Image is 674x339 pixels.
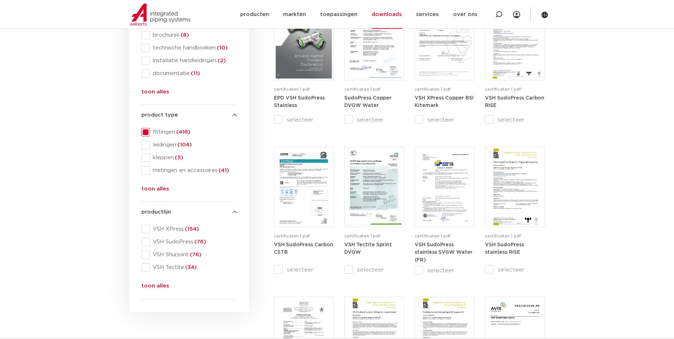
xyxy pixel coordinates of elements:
span: kleppen [150,154,237,161]
label: selecteer [485,115,545,124]
span: technische handboeken [150,44,237,52]
div: documentatie(11) [141,69,237,78]
span: (11) [190,71,200,76]
span: certificaten | pdf [415,87,451,91]
a: VSH SudoPress Carbon CSTB [274,242,333,255]
span: certificaten | pdf [415,234,451,238]
div: brochures(8) [141,31,237,39]
span: VSH XPress [150,226,237,233]
img: XPress_Koper_BSI_KM789225-1-pdf.jpg [416,2,473,79]
img: EPD-VSH-SudoPress-Stainless-1-pdf.jpg [276,2,332,79]
span: (41) [217,168,229,173]
strong: SudoPress Copper DVGW Water [344,96,392,108]
span: certificaten | pdf [344,234,380,238]
label: selecteer [485,265,545,274]
span: certificaten | pdf [274,87,310,91]
label: selecteer [415,115,474,124]
h4: product type [141,111,237,119]
img: RISE_SC2191-12_SudoPress_stainless_steel_system_15-54mm_SE_02-07-2023-1-pdf.jpg [487,149,543,225]
a: SudoPress Copper DVGW Water [344,95,392,108]
span: (2) [216,58,226,63]
div: leidingen(104) [141,141,237,149]
div: fittingen(416) [141,128,237,136]
img: VSH_SudoPress_RVS_SVGW_Water_15-108mm_FR-1-pdf.jpg [416,149,473,225]
label: selecteer [415,266,474,275]
span: (8) [179,32,189,38]
div: metingen en accessoires(41) [141,166,237,175]
span: (76) [193,239,206,244]
span: (104) [176,142,192,147]
a: VSH SudoPress stainless RISE [485,242,524,255]
label: selecteer [344,265,404,274]
button: toon alles [141,88,169,99]
span: certificaten | pdf [485,87,521,91]
img: SudoPress_Koper_DVGW_Water_20210220-1-pdf.jpg [346,2,402,79]
span: VSH Shurjoint [150,251,237,258]
span: documentatie [150,70,237,77]
label: selecteer [344,115,404,124]
div: VSH Shurjoint(76) [141,251,237,259]
span: installatie handleidingen [150,57,237,64]
span: VSH Tectite [150,264,237,271]
span: (76) [189,252,201,257]
span: certificaten | pdf [274,234,310,238]
a: VSH XPress Copper BSI Kitemark [415,95,474,108]
span: (10) [216,45,228,50]
a: VSH Tectite Sprint DVGW [344,242,392,255]
div: VSH SudoPress(76) [141,238,237,246]
span: (154) [184,226,199,232]
strong: VSH XPress Copper BSI Kitemark [415,96,474,108]
button: toon alles [141,185,169,196]
div: installatie handleidingen(2) [141,56,237,65]
span: brochures [150,32,237,39]
a: EPD VSH SudoPress Stainless [274,95,325,108]
div: kleppen(5) [141,154,237,162]
img: VSH_SudoPress_Carbon_RISE_12-54mm-1-pdf.jpg [487,2,543,79]
a: VSH SudoPress Carbon RISE [485,95,544,108]
div: technische handboeken(10) [141,44,237,52]
strong: EPD VSH SudoPress Stainless [274,96,325,108]
span: certificaten | pdf [485,234,521,238]
span: fittingen [150,129,237,136]
span: (5) [174,155,183,160]
div: VSH Tectite(34) [141,263,237,272]
a: VSH SudoPress stainless SVGW Water (FR) [415,242,473,263]
label: selecteer [274,115,334,124]
img: DVGW_DW_8511BU0144_Tectite_Sprint-1-pdf.jpg [346,149,402,225]
img: CSTB-Certificat-QB-08-AALBERTS-VSH-SUDOPRESS-CARBON-AL-HILVERSUM-pdf.jpg [276,149,332,225]
strong: VSH SudoPress Carbon RISE [485,96,544,108]
h4: productlijn [141,208,237,216]
button: toon alles [141,282,169,293]
label: selecteer [274,265,334,274]
span: (416) [175,129,190,135]
span: VSH SudoPress [150,238,237,246]
div: VSH XPress(154) [141,225,237,233]
span: metingen en accessoires [150,167,237,174]
span: (34) [184,265,197,270]
span: leidingen [150,141,237,149]
span: certificaten | pdf [344,87,380,91]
